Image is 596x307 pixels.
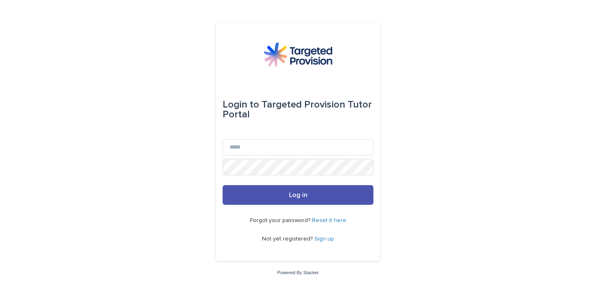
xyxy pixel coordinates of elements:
[277,270,318,275] a: Powered By Stacker
[312,218,346,223] a: Reset it here
[264,42,332,67] img: M5nRWzHhSzIhMunXDL62
[262,236,314,242] span: Not yet registered?
[250,218,312,223] span: Forgot your password?
[314,236,334,242] a: Sign up
[223,100,259,110] span: Login to
[289,192,307,198] span: Log in
[223,93,373,126] div: Targeted Provision Tutor Portal
[223,185,373,205] button: Log in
